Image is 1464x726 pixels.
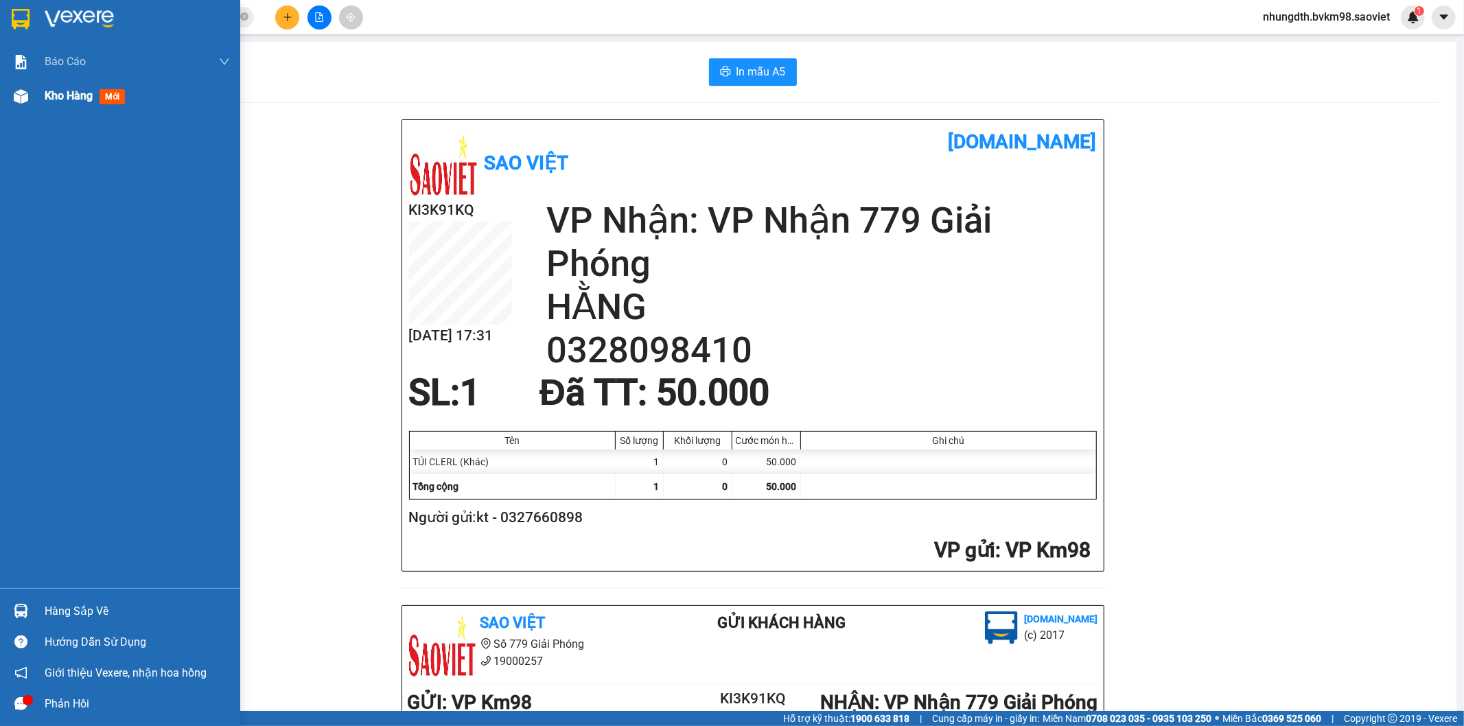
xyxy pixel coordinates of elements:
[667,435,728,446] div: Khối lượng
[14,55,28,69] img: solution-icon
[546,329,1097,372] h2: 0328098410
[45,89,93,102] span: Kho hàng
[409,199,512,222] h2: KI3K91KQ
[736,63,786,80] span: In mẫu A5
[1438,11,1450,23] span: caret-down
[932,711,1039,726] span: Cung cấp máy in - giấy in:
[45,601,230,622] div: Hàng sắp về
[339,5,363,30] button: aim
[695,688,811,710] h2: KI3K91KQ
[83,32,167,55] b: Sao Việt
[485,152,569,174] b: Sao Việt
[804,435,1093,446] div: Ghi chú
[539,371,769,414] span: Đã TT : 50.000
[408,635,663,653] li: Số 779 Giải Phóng
[1025,627,1098,644] li: (c) 2017
[732,449,801,474] div: 50.000
[307,5,332,30] button: file-add
[1388,714,1397,723] span: copyright
[8,11,76,80] img: logo.jpg
[1262,713,1321,724] strong: 0369 525 060
[1025,613,1098,624] b: [DOMAIN_NAME]
[619,435,660,446] div: Số lượng
[100,89,125,104] span: mới
[12,9,30,30] img: logo-vxr
[45,694,230,714] div: Phản hồi
[546,285,1097,329] h2: HẰNG
[480,614,546,631] b: Sao Việt
[1222,711,1321,726] span: Miền Bắc
[346,12,356,22] span: aim
[1252,8,1401,25] span: nhungdth.bvkm98.saoviet
[720,66,731,79] span: printer
[767,481,797,492] span: 50.000
[935,538,996,562] span: VP gửi
[14,697,27,710] span: message
[616,449,664,474] div: 1
[717,614,846,631] b: Gửi khách hàng
[850,713,909,724] strong: 1900 633 818
[1415,6,1424,16] sup: 1
[480,655,491,666] span: phone
[1215,716,1219,721] span: ⚪️
[275,5,299,30] button: plus
[183,11,332,34] b: [DOMAIN_NAME]
[409,325,512,347] h2: [DATE] 17:31
[314,12,324,22] span: file-add
[1332,711,1334,726] span: |
[736,435,797,446] div: Cước món hàng
[409,506,1091,529] h2: Người gửi: kt - 0327660898
[409,371,461,414] span: SL:
[45,53,86,70] span: Báo cáo
[45,664,207,681] span: Giới thiệu Vexere, nhận hoa hồng
[1407,11,1419,23] img: icon-new-feature
[408,653,663,670] li: 19000257
[949,130,1097,153] b: [DOMAIN_NAME]
[409,130,478,199] img: logo.jpg
[219,56,230,67] span: down
[783,711,909,726] span: Hỗ trợ kỹ thuật:
[985,611,1018,644] img: logo.jpg
[709,58,797,86] button: printerIn mẫu A5
[14,89,28,104] img: warehouse-icon
[480,638,491,649] span: environment
[461,371,481,414] span: 1
[8,80,111,102] h2: KI3K91KQ
[14,604,28,618] img: warehouse-icon
[920,711,922,726] span: |
[410,449,616,474] div: TÚI CLERL (Khác)
[14,666,27,679] span: notification
[283,12,292,22] span: plus
[45,632,230,653] div: Hướng dẫn sử dụng
[1043,711,1211,726] span: Miền Nam
[408,691,533,714] b: GỬI : VP Km98
[1432,5,1456,30] button: caret-down
[1417,6,1421,16] span: 1
[72,80,332,209] h2: VP Nhận: VP Nhận 779 Giải Phóng
[654,481,660,492] span: 1
[408,611,476,680] img: logo.jpg
[664,449,732,474] div: 0
[240,12,248,21] span: close-circle
[1086,713,1211,724] strong: 0708 023 035 - 0935 103 250
[14,635,27,648] span: question-circle
[240,11,248,24] span: close-circle
[723,481,728,492] span: 0
[413,481,459,492] span: Tổng cộng
[409,537,1091,565] h2: : VP Km98
[546,199,1097,285] h2: VP Nhận: VP Nhận 779 Giải Phóng
[413,435,612,446] div: Tên
[820,691,1097,714] b: NHẬN : VP Nhận 779 Giải Phóng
